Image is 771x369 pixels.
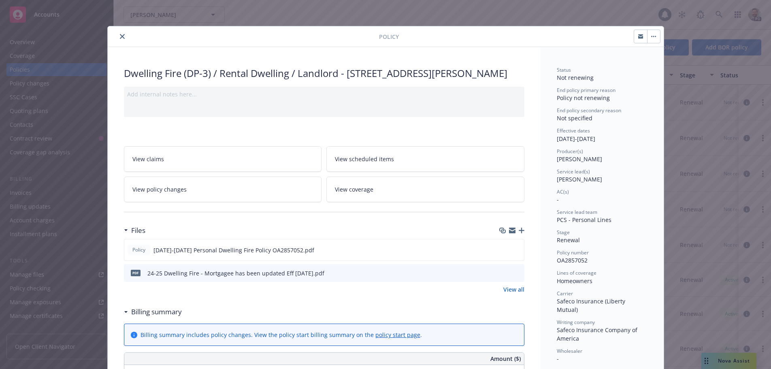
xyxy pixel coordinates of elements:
[127,90,521,98] div: Add internal notes here...
[501,269,507,277] button: download file
[557,148,583,155] span: Producer(s)
[557,107,621,114] span: End policy secondary reason
[141,331,422,339] div: Billing summary includes policy changes. View the policy start billing summary on the .
[557,297,627,314] span: Safeco Insurance (Liberty Mutual)
[557,319,595,326] span: Writing company
[557,114,592,122] span: Not specified
[557,236,580,244] span: Renewal
[557,94,610,102] span: Policy not renewing
[124,225,145,236] div: Files
[131,270,141,276] span: pdf
[557,168,590,175] span: Service lead(s)
[124,177,322,202] a: View policy changes
[557,290,573,297] span: Carrier
[557,175,602,183] span: [PERSON_NAME]
[513,246,521,254] button: preview file
[557,188,569,195] span: AC(s)
[557,326,639,342] span: Safeco Insurance Company of America
[132,185,187,194] span: View policy changes
[326,146,524,172] a: View scheduled items
[557,196,559,203] span: -
[326,177,524,202] a: View coverage
[490,354,521,363] span: Amount ($)
[335,185,373,194] span: View coverage
[557,216,611,224] span: PCS - Personal Lines
[124,307,182,317] div: Billing summary
[335,155,394,163] span: View scheduled items
[557,277,647,285] div: Homeowners
[557,127,647,143] div: [DATE] - [DATE]
[117,32,127,41] button: close
[557,155,602,163] span: [PERSON_NAME]
[557,74,594,81] span: Not renewing
[131,225,145,236] h3: Files
[147,269,324,277] div: 24-25 Dwelling Fire - Mortgagee has been updated Eff [DATE].pdf
[557,355,559,363] span: -
[132,155,164,163] span: View claims
[557,348,582,354] span: Wholesaler
[379,32,399,41] span: Policy
[514,269,521,277] button: preview file
[557,269,596,276] span: Lines of coverage
[131,246,147,254] span: Policy
[557,66,571,73] span: Status
[557,127,590,134] span: Effective dates
[557,209,597,215] span: Service lead team
[375,331,420,339] a: policy start page
[557,229,570,236] span: Stage
[503,285,524,294] a: View all
[153,246,314,254] span: [DATE]-[DATE] Personal Dwelling Fire Policy OA2857052.pdf
[501,246,507,254] button: download file
[557,87,616,94] span: End policy primary reason
[557,256,588,264] span: OA2857052
[124,66,524,80] div: Dwelling Fire (DP-3) / Rental Dwelling / Landlord - [STREET_ADDRESS][PERSON_NAME]
[131,307,182,317] h3: Billing summary
[124,146,322,172] a: View claims
[557,249,589,256] span: Policy number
